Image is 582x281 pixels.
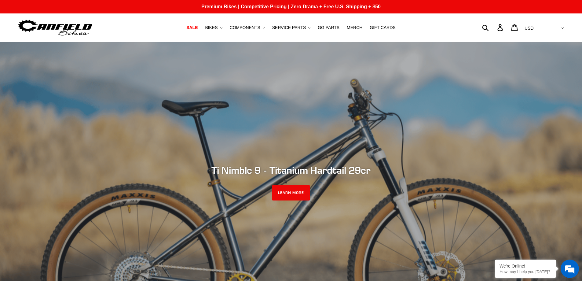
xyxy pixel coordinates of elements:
[202,24,225,32] button: BIKES
[500,264,551,268] div: We're Online!
[344,24,365,32] a: MERCH
[205,25,218,30] span: BIKES
[272,185,310,201] a: LEARN MORE
[318,25,339,30] span: GG PARTS
[186,25,198,30] span: SALE
[125,165,458,176] h2: Ti Nimble 9 - Titanium Hardtail 29er
[347,25,362,30] span: MERCH
[269,24,313,32] button: SERVICE PARTS
[370,25,396,30] span: GIFT CARDS
[500,269,551,274] p: How may I help you today?
[485,21,501,34] input: Search
[183,24,201,32] a: SALE
[227,24,268,32] button: COMPONENTS
[17,18,93,37] img: Canfield Bikes
[315,24,342,32] a: GG PARTS
[272,25,306,30] span: SERVICE PARTS
[230,25,260,30] span: COMPONENTS
[367,24,399,32] a: GIFT CARDS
